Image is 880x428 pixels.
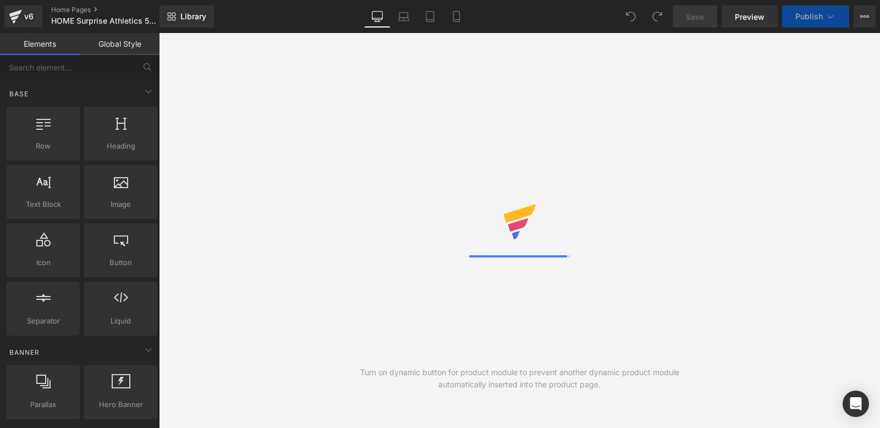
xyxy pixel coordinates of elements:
button: More [854,6,876,28]
span: Heading [87,140,154,152]
a: Tablet [417,6,443,28]
span: Save [686,11,704,23]
span: Base [8,89,30,99]
span: Button [87,257,154,268]
span: Text Block [10,199,76,210]
a: Preview [722,6,778,28]
button: Publish [782,6,849,28]
a: New Library [159,6,214,28]
span: HOME Surprise Athletics 5 juin [51,17,157,25]
div: v6 [22,9,36,24]
span: Row [10,140,76,152]
span: Image [87,199,154,210]
span: Banner [8,347,41,358]
span: Icon [10,257,76,268]
a: v6 [4,6,42,28]
button: Redo [646,6,668,28]
div: Turn on dynamic button for product module to prevent another dynamic product module automatically... [339,366,700,391]
a: Mobile [443,6,470,28]
a: Home Pages [51,6,178,14]
a: Global Style [80,33,159,55]
span: Parallax [10,399,76,410]
a: Laptop [391,6,417,28]
span: Preview [735,11,765,23]
span: Library [180,12,206,21]
span: Hero Banner [87,399,154,410]
div: Open Intercom Messenger [843,391,869,417]
a: Desktop [364,6,391,28]
span: Publish [795,12,823,21]
button: Undo [620,6,642,28]
span: Separator [10,315,76,327]
span: Liquid [87,315,154,327]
